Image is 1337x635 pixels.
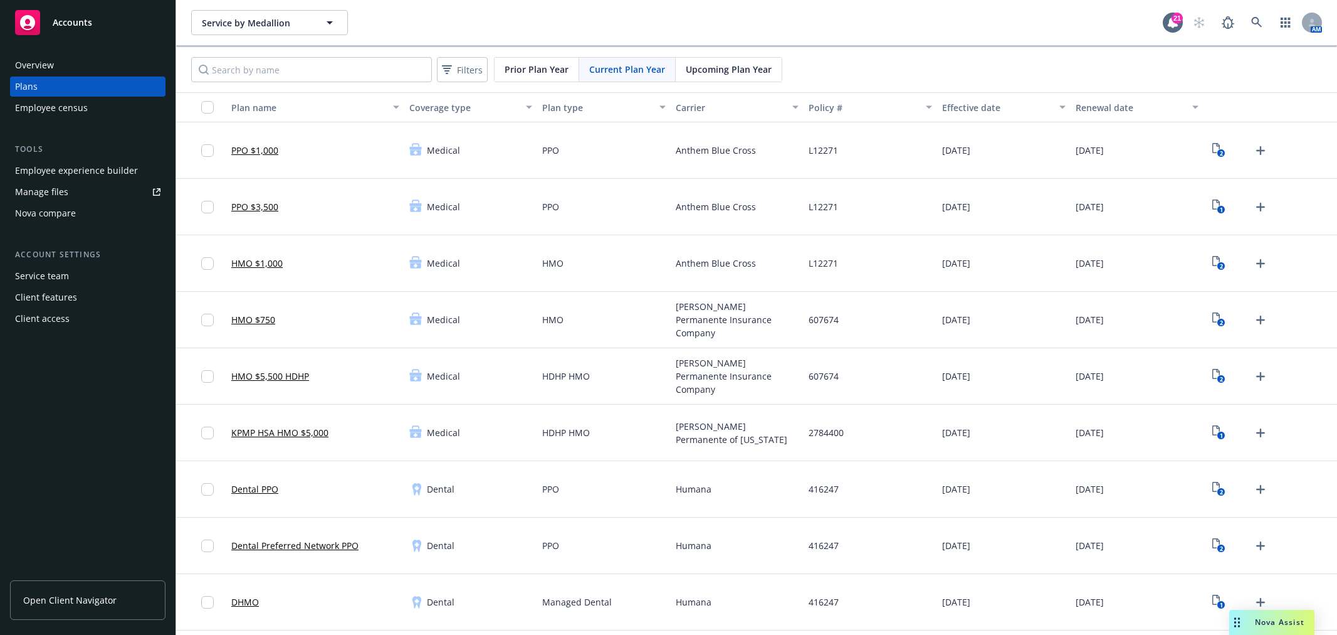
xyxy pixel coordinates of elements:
[439,61,485,79] span: Filters
[1076,426,1104,439] span: [DATE]
[427,426,460,439] span: Medical
[10,309,165,329] a: Client access
[231,483,278,496] a: Dental PPO
[676,420,799,446] span: [PERSON_NAME] Permanente of [US_STATE]
[1250,197,1271,217] a: Upload Plan Documents
[676,144,756,157] span: Anthem Blue Cross
[427,313,460,326] span: Medical
[542,200,559,213] span: PPO
[201,314,214,326] input: Toggle Row Selected
[226,92,404,122] button: Plan name
[15,55,54,75] div: Overview
[676,483,711,496] span: Humana
[505,63,569,76] span: Prior Plan Year
[1076,539,1104,552] span: [DATE]
[15,287,77,307] div: Client features
[53,18,92,28] span: Accounts
[1076,144,1104,157] span: [DATE]
[231,539,359,552] a: Dental Preferred Network PPO
[404,92,538,122] button: Coverage type
[542,483,559,496] span: PPO
[1273,10,1298,35] a: Switch app
[201,370,214,383] input: Toggle Row Selected
[1071,92,1204,122] button: Renewal date
[1229,610,1314,635] button: Nova Assist
[1209,536,1229,556] a: View Plan Documents
[1076,257,1104,270] span: [DATE]
[942,483,970,496] span: [DATE]
[231,595,259,609] a: DHMO
[427,539,454,552] span: Dental
[231,101,385,114] div: Plan name
[542,313,564,326] span: HMO
[1076,101,1185,114] div: Renewal date
[10,98,165,118] a: Employee census
[676,300,799,339] span: [PERSON_NAME] Permanente Insurance Company
[201,257,214,270] input: Toggle Row Selected
[1250,592,1271,612] a: Upload Plan Documents
[10,77,165,97] a: Plans
[231,370,309,383] a: HMO $5,500 HDHP
[191,10,348,35] button: Service by Medallion
[1219,206,1222,214] text: 1
[1250,479,1271,499] a: Upload Plan Documents
[1076,370,1104,383] span: [DATE]
[201,201,214,213] input: Toggle Row Selected
[201,101,214,114] input: Select all
[15,203,76,223] div: Nova compare
[676,200,756,213] span: Anthem Blue Cross
[1219,432,1222,440] text: 1
[1187,10,1212,35] a: Start snowing
[1250,310,1271,330] a: Upload Plan Documents
[427,370,460,383] span: Medical
[676,356,799,396] span: [PERSON_NAME] Permanente Insurance Company
[10,5,165,40] a: Accounts
[942,595,970,609] span: [DATE]
[427,257,460,270] span: Medical
[1219,319,1222,327] text: 2
[427,483,454,496] span: Dental
[23,594,117,607] span: Open Client Navigator
[1209,366,1229,387] a: View Plan Documents
[676,101,785,114] div: Carrier
[1250,141,1271,161] a: Upload Plan Documents
[15,266,69,286] div: Service team
[676,595,711,609] span: Humana
[231,200,278,213] a: PPO $3,500
[10,161,165,181] a: Employee experience builder
[1172,13,1183,24] div: 21
[15,182,68,202] div: Manage files
[942,313,970,326] span: [DATE]
[942,144,970,157] span: [DATE]
[231,144,278,157] a: PPO $1,000
[1076,200,1104,213] span: [DATE]
[202,16,310,29] span: Service by Medallion
[809,313,839,326] span: 607674
[942,539,970,552] span: [DATE]
[942,101,1052,114] div: Effective date
[409,101,519,114] div: Coverage type
[10,143,165,156] div: Tools
[542,101,652,114] div: Plan type
[671,92,804,122] button: Carrier
[201,427,214,439] input: Toggle Row Selected
[1250,366,1271,387] a: Upload Plan Documents
[1250,536,1271,556] a: Upload Plan Documents
[1229,610,1245,635] div: Drag to move
[231,313,275,326] a: HMO $750
[537,92,671,122] button: Plan type
[1219,375,1222,383] text: 2
[686,63,772,76] span: Upcoming Plan Year
[1250,253,1271,274] a: Upload Plan Documents
[1219,488,1222,496] text: 2
[201,144,214,157] input: Toggle Row Selected
[942,426,970,439] span: [DATE]
[191,57,432,82] input: Search by name
[942,370,970,383] span: [DATE]
[15,98,88,118] div: Employee census
[809,144,838,157] span: L12271
[1244,10,1269,35] a: Search
[589,63,665,76] span: Current Plan Year
[201,596,214,609] input: Toggle Row Selected
[201,483,214,496] input: Toggle Row Selected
